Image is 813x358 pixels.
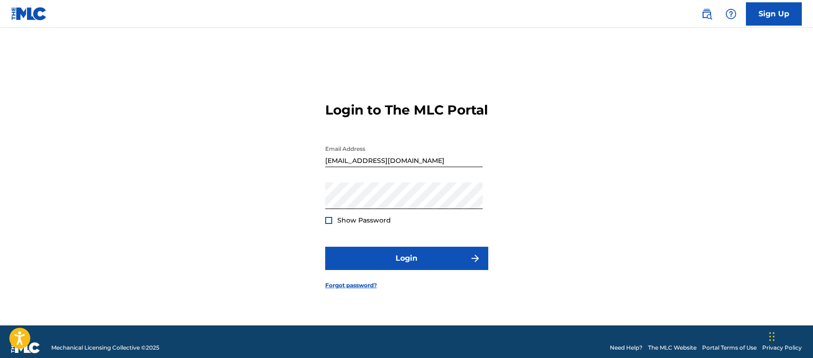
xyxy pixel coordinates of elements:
[697,5,716,23] a: Public Search
[11,342,40,353] img: logo
[325,281,377,290] a: Forgot password?
[766,313,813,358] iframe: Chat Widget
[648,344,697,352] a: The MLC Website
[325,102,488,118] h3: Login to The MLC Portal
[725,8,737,20] img: help
[51,344,159,352] span: Mechanical Licensing Collective © 2025
[337,216,391,224] span: Show Password
[722,5,740,23] div: Help
[701,8,712,20] img: search
[470,253,481,264] img: f7272a7cc735f4ea7f67.svg
[746,2,802,26] a: Sign Up
[762,344,802,352] a: Privacy Policy
[325,247,488,270] button: Login
[769,323,775,351] div: Drag
[610,344,642,352] a: Need Help?
[702,344,757,352] a: Portal Terms of Use
[11,7,47,20] img: MLC Logo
